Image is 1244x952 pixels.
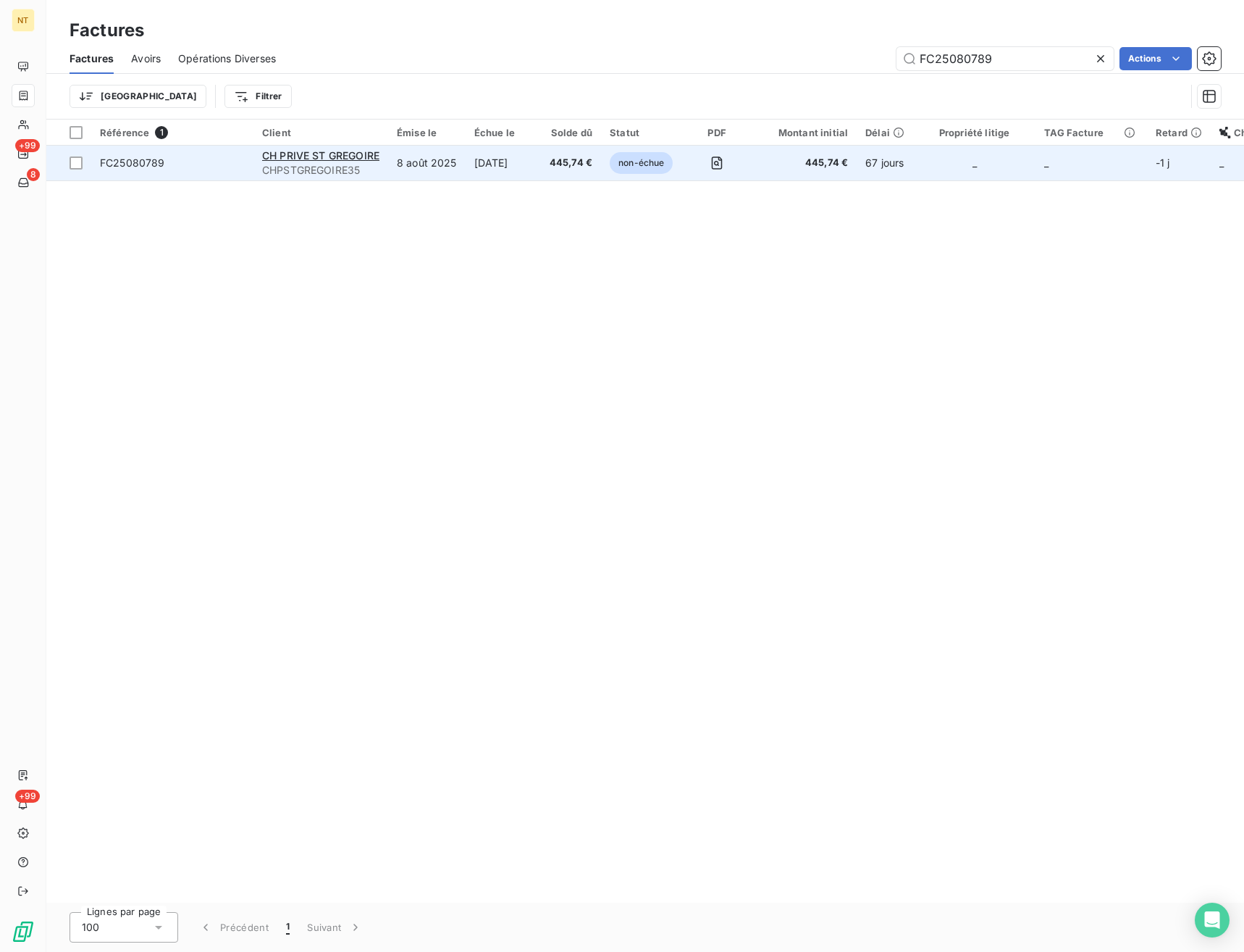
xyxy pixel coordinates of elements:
td: 67 jours [857,146,913,180]
span: CH PRIVE ST GREGOIRE [262,149,379,162]
span: Avoirs [131,51,161,66]
span: 8 [27,168,40,181]
img: Logo LeanPay [12,920,35,943]
button: Actions [1119,47,1192,70]
span: 1 [286,920,290,935]
div: NT [12,9,35,32]
span: 445,74 € [761,156,848,170]
td: 8 août 2025 [388,146,466,180]
div: Délai [865,127,904,138]
button: Précédent [190,912,277,943]
button: Filtrer [224,85,291,108]
h3: Factures [70,17,144,43]
span: -1 j [1156,156,1170,169]
span: +99 [15,139,40,152]
span: +99 [15,790,40,803]
span: Opérations Diverses [178,51,276,66]
div: Solde dû [550,127,592,138]
span: Factures [70,51,114,66]
span: Référence [100,127,149,138]
span: _ [1044,156,1048,169]
div: Émise le [397,127,457,138]
span: 445,74 € [550,156,592,170]
span: _ [1219,156,1224,169]
input: Rechercher [896,47,1114,70]
span: FC25080789 [100,156,165,169]
div: Open Intercom Messenger [1195,903,1230,938]
span: 100 [82,920,99,935]
button: Suivant [298,912,371,943]
td: [DATE] [466,146,541,180]
div: Échue le [474,127,532,138]
div: Retard [1156,127,1202,138]
div: TAG Facture [1044,127,1138,138]
div: Client [262,127,379,138]
div: Statut [610,127,673,138]
span: non-échue [610,152,673,174]
button: 1 [277,912,298,943]
div: PDF [690,127,743,138]
span: _ [972,156,977,169]
span: CHPSTGREGOIRE35 [262,163,379,178]
button: [GEOGRAPHIC_DATA] [70,85,206,108]
span: 1 [155,126,168,139]
div: Propriété litige [922,127,1027,138]
div: Montant initial [761,127,848,138]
